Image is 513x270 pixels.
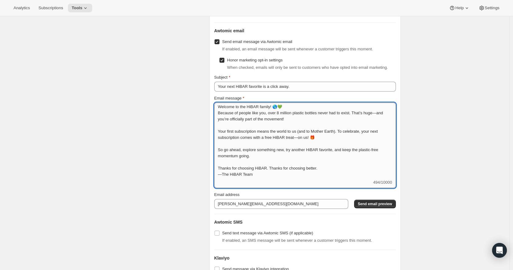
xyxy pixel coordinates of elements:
[214,255,396,261] h2: Klaviyo
[214,219,396,225] h2: Awtomic SMS
[485,6,499,10] span: Settings
[214,75,227,80] span: Subject
[222,47,373,51] span: If enabled, an email message will be sent whenever a customer triggers this moment.
[72,6,82,10] span: Tools
[214,192,239,197] span: Email address
[14,6,30,10] span: Analytics
[475,4,503,12] button: Settings
[68,4,92,12] button: Tools
[214,6,384,17] span: If ‘Customer must “claim” reward is checked above, we’ll use this text for the claim button on th...
[492,243,507,258] div: Open Intercom Messenger
[214,103,396,179] textarea: Welcome to the HiBAR family! 🌎💚 Because of people like you, over 8 million plastic bottles never ...
[455,6,464,10] span: Help
[38,6,63,10] span: Subscriptions
[222,39,292,44] span: Send email message via Awtomic email
[222,231,313,235] span: Send text message via Awtomic SMS (if applicable)
[358,202,392,206] span: Send email preview
[214,96,242,100] span: Email message
[214,82,396,92] input: Enter email subject here
[222,238,372,243] span: If enabled, an SMS message will be sent whenever a customer triggers this moment.
[227,58,283,62] span: Honor marketing opt-in settings
[445,4,473,12] button: Help
[354,200,396,208] button: Send email preview
[227,65,388,70] span: When checked, emails will only be sent to customers who have opted into email marketing.
[10,4,34,12] button: Analytics
[35,4,67,12] button: Subscriptions
[214,28,396,34] h2: Awtomic email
